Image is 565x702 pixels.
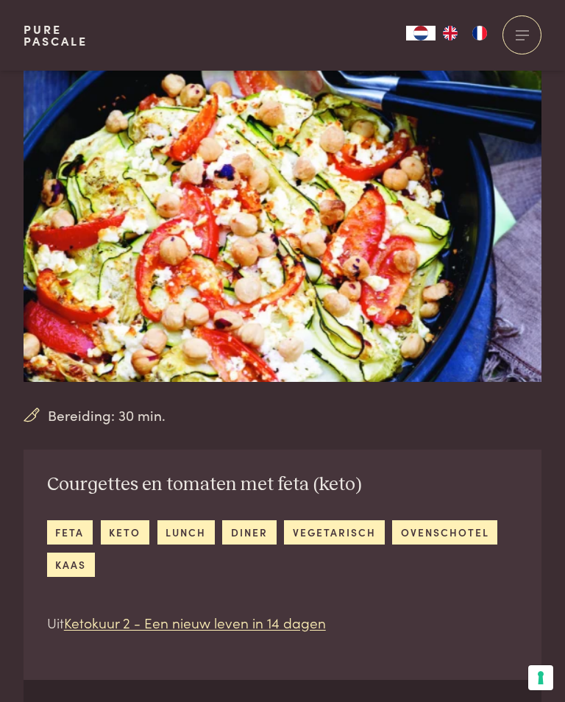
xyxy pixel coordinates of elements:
a: lunch [157,520,215,545]
span: Bereiding: 30 min. [48,405,166,426]
a: EN [436,26,465,40]
a: keto [101,520,149,545]
div: Language [406,26,436,40]
img: Courgettes en tomaten met feta (keto) [24,71,541,382]
p: Uit [47,612,519,634]
ul: Language list [436,26,494,40]
aside: Language selected: Nederlands [406,26,494,40]
h2: Courgettes en tomaten met feta (keto) [47,473,519,497]
a: vegetarisch [284,520,384,545]
button: Uw voorkeuren voor toestemming voor trackingtechnologieën [528,665,553,690]
a: PurePascale [24,24,88,47]
a: feta [47,520,93,545]
a: NL [406,26,436,40]
a: diner [222,520,276,545]
a: ovenschotel [392,520,497,545]
a: FR [465,26,494,40]
a: kaas [47,553,95,577]
a: Ketokuur 2 - Een nieuw leven in 14 dagen [64,612,326,632]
